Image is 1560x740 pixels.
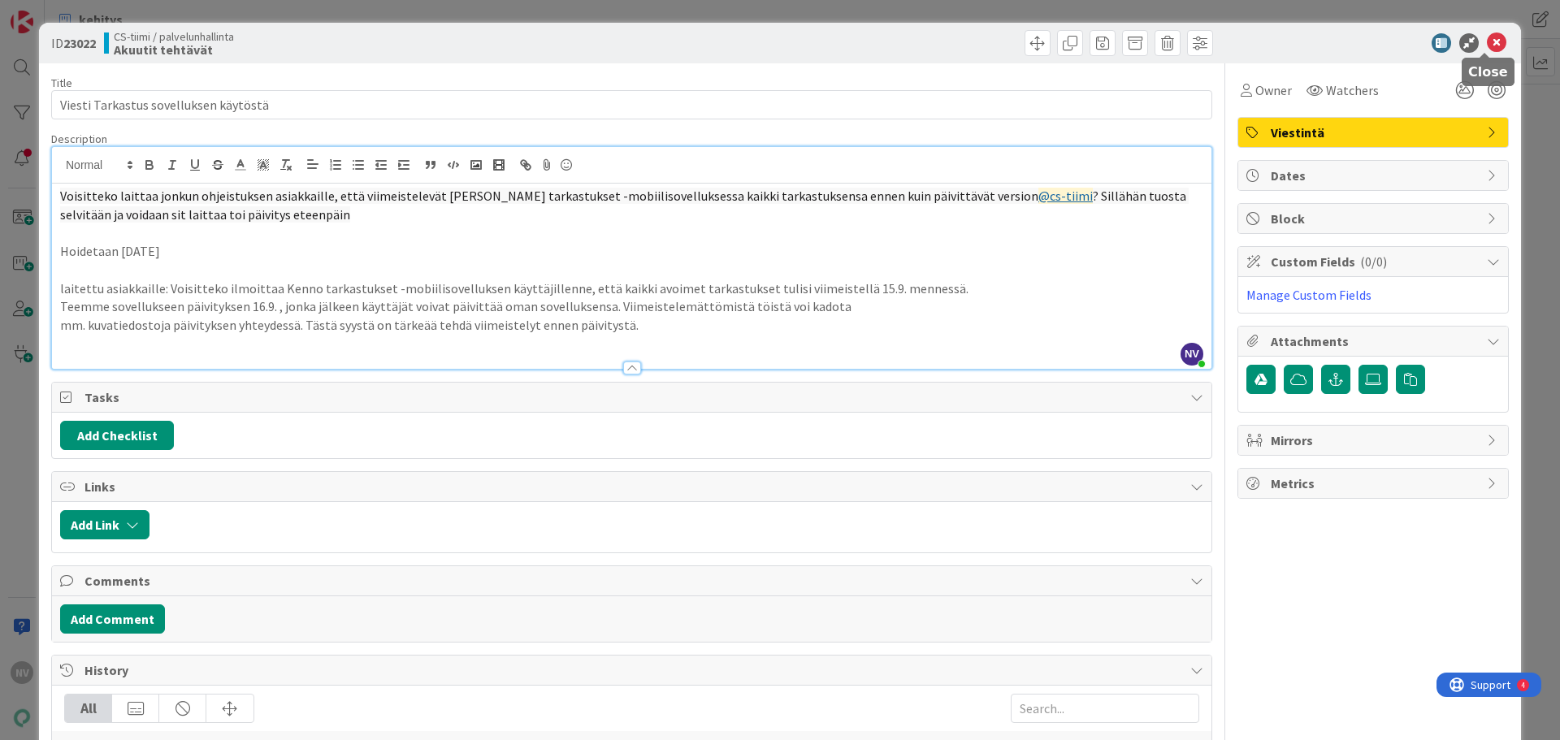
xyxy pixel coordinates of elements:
[60,510,149,539] button: Add Link
[1326,80,1379,100] span: Watchers
[1038,188,1093,204] a: @cs-tiimi
[51,132,107,146] span: Description
[84,660,1182,680] span: History
[65,695,112,722] div: All
[60,297,1203,316] p: Teemme sovellukseen päivityksen 16.9. , jonka jälkeen käyttäjät voivat päivittää oman sovelluksen...
[1011,694,1199,723] input: Search...
[84,571,1182,591] span: Comments
[60,421,174,450] button: Add Checklist
[51,76,72,90] label: Title
[60,279,1203,298] p: laitettu asiakkaille: Voisitteko ilmoittaa Kenno tarkastukset -mobiilisovelluksen käyttäjillenne,...
[34,2,74,22] span: Support
[60,604,165,634] button: Add Comment
[1246,287,1371,303] a: Manage Custom Fields
[60,316,1203,335] p: mm. kuvatiedostoja päivityksen yhteydessä. Tästä syystä on tärkeää tehdä viimeistelyt ennen päivi...
[1271,209,1479,228] span: Block
[1360,253,1387,270] span: ( 0/0 )
[1181,343,1203,366] span: NV
[60,188,1038,204] span: Voisitteko laittaa jonkun ohjeistuksen asiakkaille, että viimeistelevät [PERSON_NAME] tarkastukse...
[1271,431,1479,450] span: Mirrors
[1468,64,1508,80] h5: Close
[63,35,96,51] b: 23022
[51,90,1212,119] input: type card name here...
[60,188,1189,223] span: ? Sillähän tuosta selvitään ja voidaan sit laittaa toi päivitys eteenpäin
[1271,474,1479,493] span: Metrics
[84,477,1182,496] span: Links
[1271,123,1479,142] span: Viestintä
[84,6,89,19] div: 4
[114,43,234,56] b: Akuutit tehtävät
[84,387,1182,407] span: Tasks
[1255,80,1292,100] span: Owner
[51,33,96,53] span: ID
[1271,166,1479,185] span: Dates
[114,30,234,43] span: CS-tiimi / palvelunhallinta
[1271,331,1479,351] span: Attachments
[60,242,1203,261] p: Hoidetaan [DATE]
[1271,252,1479,271] span: Custom Fields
